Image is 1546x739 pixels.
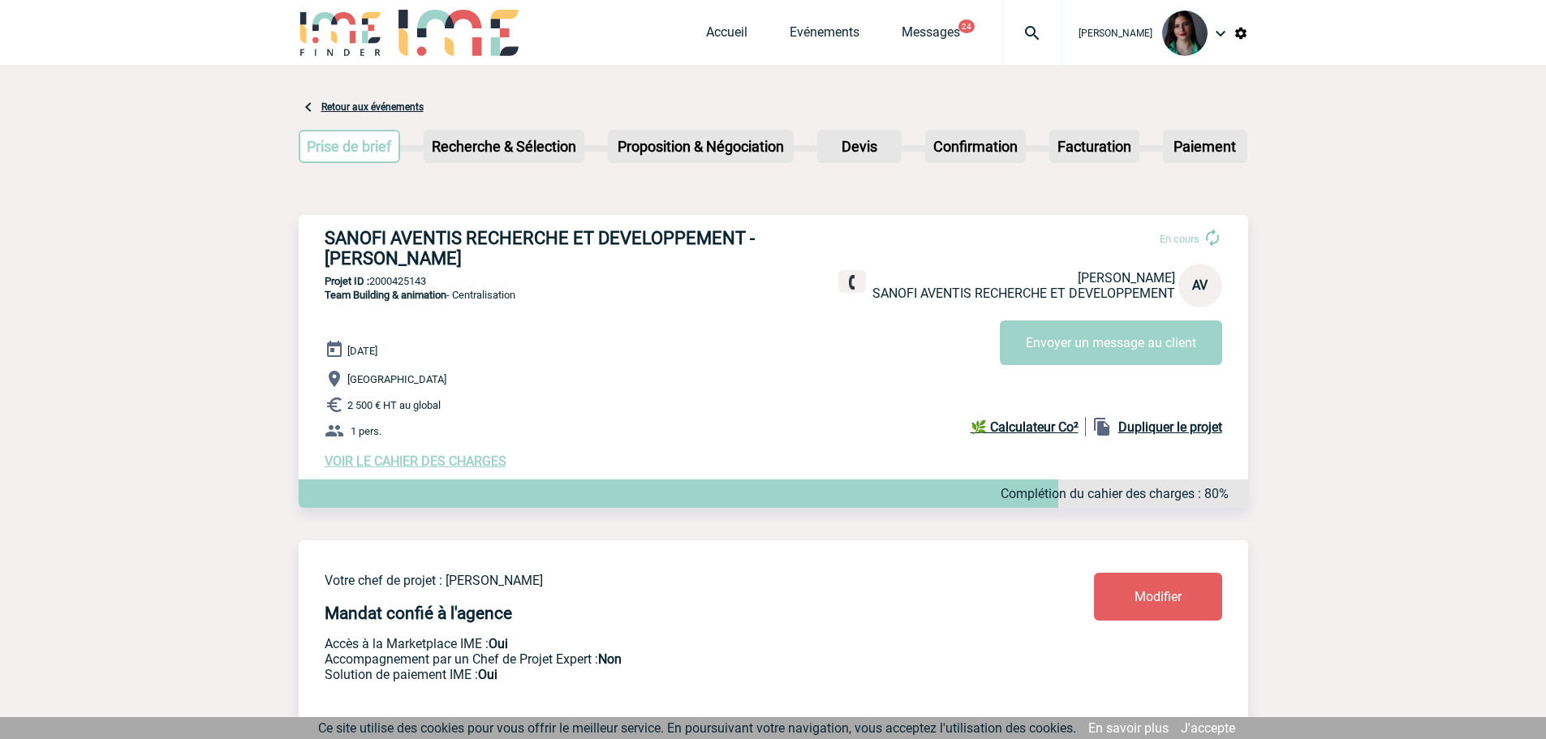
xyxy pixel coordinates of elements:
[299,10,383,56] img: IME-Finder
[790,24,859,47] a: Evénements
[1165,131,1246,161] p: Paiement
[347,345,377,357] span: [DATE]
[300,131,399,161] p: Prise de brief
[325,289,515,301] span: - Centralisation
[958,19,975,33] button: 24
[299,275,1248,287] p: 2000425143
[1160,233,1199,245] span: En cours
[971,419,1079,435] b: 🌿 Calculateur Co²
[1135,589,1182,604] span: Modifier
[1192,277,1208,293] span: AV
[1088,720,1169,736] a: En savoir plus
[325,275,369,287] b: Projet ID :
[325,651,998,667] p: Prestation payante
[325,604,512,623] h4: Mandat confié à l'agence
[1079,28,1152,39] span: [PERSON_NAME]
[845,275,859,290] img: fixe.png
[318,720,1076,736] span: Ce site utilise des cookies pour vous offrir le meilleur service. En poursuivant votre navigation...
[425,131,583,161] p: Recherche & Sélection
[1118,419,1222,435] b: Dupliquer le projet
[598,651,622,667] b: Non
[872,286,1175,301] span: SANOFI AVENTIS RECHERCHE ET DEVELOPPEMENT
[351,425,381,437] span: 1 pers.
[609,131,792,161] p: Proposition & Négociation
[819,131,900,161] p: Devis
[1000,320,1222,365] button: Envoyer un message au client
[321,101,424,113] a: Retour aux événements
[706,24,747,47] a: Accueil
[1181,720,1235,736] a: J'accepte
[325,667,998,682] p: Conformité aux process achat client, Prise en charge de la facturation, Mutualisation de plusieur...
[1092,417,1112,436] img: file_copy-black-24dp.png
[325,573,998,588] p: Votre chef de projet : [PERSON_NAME]
[478,667,497,682] b: Oui
[927,131,1024,161] p: Confirmation
[347,399,441,411] span: 2 500 € HT au global
[971,417,1086,436] a: 🌿 Calculateur Co²
[325,453,506,469] a: VOIR LE CAHIER DES CHARGES
[1051,131,1138,161] p: Facturation
[902,24,960,47] a: Messages
[489,636,508,651] b: Oui
[347,373,446,385] span: [GEOGRAPHIC_DATA]
[325,228,812,269] h3: SANOFI AVENTIS RECHERCHE ET DEVELOPPEMENT - [PERSON_NAME]
[325,289,446,301] span: Team Building & animation
[1162,11,1208,56] img: 131235-0.jpeg
[325,636,998,651] p: Accès à la Marketplace IME :
[1078,270,1175,286] span: [PERSON_NAME]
